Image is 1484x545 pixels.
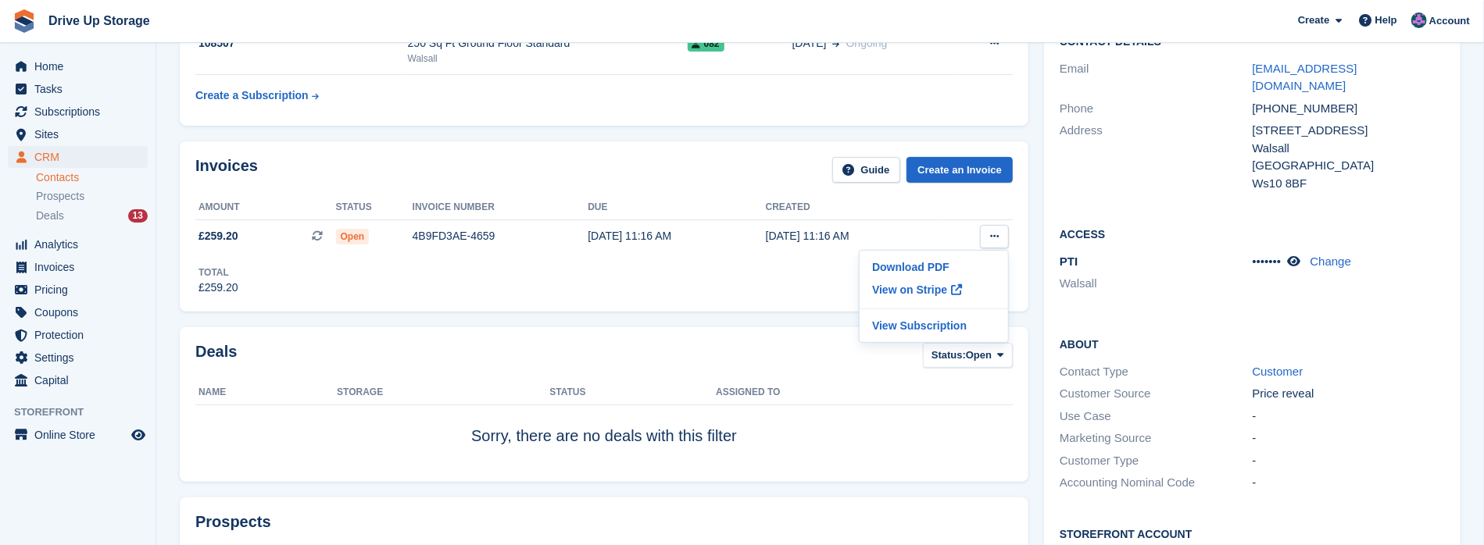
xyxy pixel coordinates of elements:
[688,36,724,52] span: 082
[337,380,549,405] th: Storage
[34,123,128,145] span: Sites
[14,404,156,420] span: Storefront
[549,380,716,405] th: Status
[471,427,737,444] span: Sorry, there are no deals with this filter
[1253,452,1445,470] div: -
[966,347,992,363] span: Open
[195,380,337,405] th: Name
[195,343,237,372] h2: Deals
[413,195,588,220] th: Invoice number
[8,424,148,446] a: menu
[1253,175,1445,193] div: Ws10 8BF
[8,55,148,77] a: menu
[1253,62,1357,93] a: [EMAIL_ADDRESS][DOMAIN_NAME]
[923,343,1013,369] button: Status: Open
[413,228,588,244] div: 4B9FD3AE-4659
[8,369,148,391] a: menu
[866,257,1002,277] a: Download PDF
[34,78,128,100] span: Tasks
[8,301,148,323] a: menu
[195,81,319,110] a: Create a Subscription
[1060,275,1252,293] li: Walsall
[1253,157,1445,175] div: [GEOGRAPHIC_DATA]
[8,101,148,123] a: menu
[13,9,36,33] img: stora-icon-8386f47178a22dfd0bd8f6a31ec36ba5ce8667c1dd55bd0f319d3a0aa187defe.svg
[1060,525,1445,541] h2: Storefront Account
[34,347,128,369] span: Settings
[408,52,688,66] div: Walsall
[588,195,765,220] th: Due
[8,324,148,346] a: menu
[34,146,128,168] span: CRM
[588,228,765,244] div: [DATE] 11:16 AM
[1060,336,1445,351] h2: About
[1411,12,1427,28] img: Andy
[766,228,943,244] div: [DATE] 11:16 AM
[34,324,128,346] span: Protection
[34,301,128,323] span: Coupons
[1311,255,1352,268] a: Change
[195,157,258,183] h2: Invoices
[8,256,148,278] a: menu
[1253,385,1445,403] div: Price reveal
[1253,100,1445,118] div: [PHONE_NUMBER]
[1253,365,1303,378] a: Customer
[34,279,128,301] span: Pricing
[1253,255,1282,268] span: •••••••
[1060,385,1252,403] div: Customer Source
[1253,122,1445,140] div: [STREET_ADDRESS]
[36,170,148,185] a: Contacts
[1429,13,1470,29] span: Account
[34,101,128,123] span: Subscriptions
[34,424,128,446] span: Online Store
[8,78,148,100] a: menu
[1060,100,1252,118] div: Phone
[1060,408,1252,426] div: Use Case
[1253,140,1445,158] div: Walsall
[832,157,901,183] a: Guide
[34,233,128,255] span: Analytics
[1060,474,1252,492] div: Accounting Nominal Code
[866,315,1002,336] a: View Subscription
[792,35,827,52] span: [DATE]
[766,195,943,220] th: Created
[932,347,966,363] span: Status:
[1060,429,1252,447] div: Marketing Source
[198,228,238,244] span: £259.20
[1298,12,1329,28] span: Create
[195,513,271,531] h2: Prospects
[128,209,148,223] div: 13
[42,8,156,34] a: Drive Up Storage
[336,195,413,220] th: Status
[198,265,238,280] div: Total
[1253,474,1445,492] div: -
[36,189,84,204] span: Prospects
[34,55,128,77] span: Home
[1060,255,1078,268] span: PTI
[8,233,148,255] a: menu
[8,146,148,168] a: menu
[1060,363,1252,381] div: Contact Type
[36,188,148,205] a: Prospects
[198,280,238,296] div: £259.20
[1060,452,1252,470] div: Customer Type
[846,37,888,49] span: Ongoing
[8,347,148,369] a: menu
[906,157,1013,183] a: Create an Invoice
[1375,12,1397,28] span: Help
[1060,122,1252,192] div: Address
[129,426,148,444] a: Preview store
[8,123,148,145] a: menu
[716,380,1013,405] th: Assigned to
[1060,60,1252,95] div: Email
[8,279,148,301] a: menu
[36,208,148,224] a: Deals 13
[866,277,1002,302] a: View on Stripe
[1060,226,1445,241] h2: Access
[1253,429,1445,447] div: -
[408,35,688,52] div: 250 Sq Ft Ground Floor Standard
[34,256,128,278] span: Invoices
